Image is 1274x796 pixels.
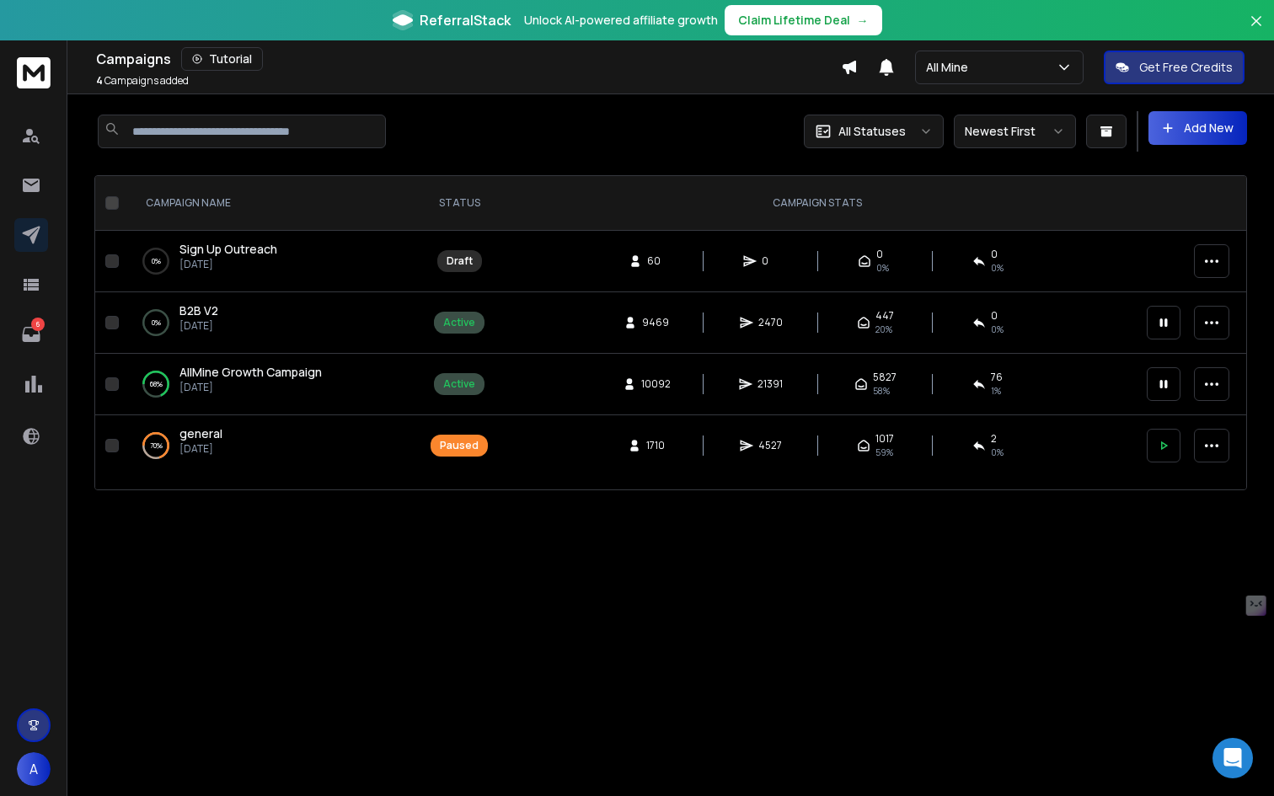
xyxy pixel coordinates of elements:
[126,354,420,415] td: 68%AllMine Growth Campaign[DATE]
[875,323,892,336] span: 20 %
[14,318,48,351] a: 6
[498,176,1137,231] th: CAMPAIGN STATS
[31,318,45,331] p: 6
[757,377,783,391] span: 21391
[96,74,189,88] p: Campaigns added
[150,376,163,393] p: 68 %
[181,47,263,71] button: Tutorial
[647,254,664,268] span: 60
[762,254,779,268] span: 0
[443,316,475,329] div: Active
[179,241,277,258] a: Sign Up Outreach
[179,258,277,271] p: [DATE]
[873,384,890,398] span: 58 %
[179,442,222,456] p: [DATE]
[126,415,420,477] td: 70%general[DATE]
[1148,111,1247,145] button: Add New
[126,176,420,231] th: CAMPAIGN NAME
[179,302,218,319] a: B2B V2
[875,432,894,446] span: 1017
[96,73,103,88] span: 4
[447,254,473,268] div: Draft
[991,309,998,323] span: 0
[1245,10,1267,51] button: Close banner
[875,446,893,459] span: 59 %
[641,377,671,391] span: 10092
[991,432,997,446] span: 2
[1104,51,1245,84] button: Get Free Credits
[126,231,420,292] td: 0%Sign Up Outreach[DATE]
[876,248,883,261] span: 0
[152,314,161,331] p: 0 %
[524,12,718,29] p: Unlock AI-powered affiliate growth
[857,12,869,29] span: →
[420,176,498,231] th: STATUS
[758,316,783,329] span: 2470
[1212,738,1253,778] div: Open Intercom Messenger
[991,384,1001,398] span: 1 %
[642,316,669,329] span: 9469
[440,439,479,452] div: Paused
[838,123,906,140] p: All Statuses
[725,5,882,35] button: Claim Lifetime Deal→
[991,261,1004,275] span: 0%
[758,439,782,452] span: 4527
[420,10,511,30] span: ReferralStack
[179,364,322,381] a: AllMine Growth Campaign
[991,371,1003,384] span: 76
[179,425,222,442] a: general
[179,364,322,380] span: AllMine Growth Campaign
[873,371,897,384] span: 5827
[17,752,51,786] button: A
[926,59,975,76] p: All Mine
[991,446,1004,459] span: 0 %
[954,115,1076,148] button: Newest First
[991,323,1004,336] span: 0 %
[991,248,998,261] span: 0
[96,47,841,71] div: Campaigns
[150,437,163,454] p: 70 %
[443,377,475,391] div: Active
[646,439,665,452] span: 1710
[875,309,894,323] span: 447
[876,261,889,275] span: 0%
[1139,59,1233,76] p: Get Free Credits
[179,381,322,394] p: [DATE]
[126,292,420,354] td: 0%B2B V2[DATE]
[179,241,277,257] span: Sign Up Outreach
[152,253,161,270] p: 0 %
[179,319,218,333] p: [DATE]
